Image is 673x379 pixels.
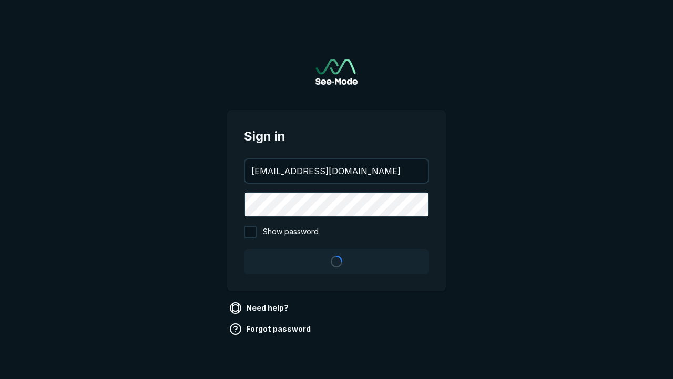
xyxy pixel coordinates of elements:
span: Show password [263,226,319,238]
a: Need help? [227,300,293,316]
a: Go to sign in [315,59,358,85]
span: Sign in [244,127,429,146]
input: your@email.com [245,159,428,183]
img: See-Mode Logo [315,59,358,85]
a: Forgot password [227,321,315,337]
